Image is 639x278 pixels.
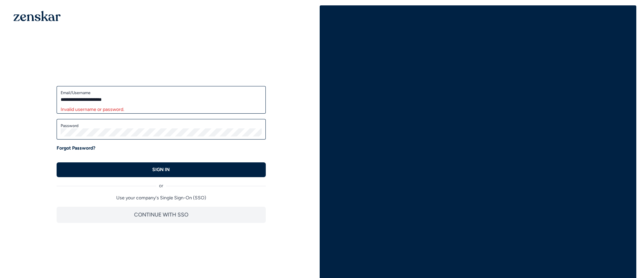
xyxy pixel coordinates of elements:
[57,177,266,189] div: or
[61,90,262,95] label: Email/Username
[57,145,95,152] a: Forgot Password?
[152,166,170,173] p: SIGN IN
[57,207,266,223] button: CONTINUE WITH SSO
[61,123,262,128] label: Password
[61,106,262,113] div: Invalid username or password.
[13,11,61,21] img: 1OGAJ2xQqyY4LXKgY66KYq0eOWRCkrZdAb3gUhuVAqdWPZE9SRJmCz+oDMSn4zDLXe31Ii730ItAGKgCKgCCgCikA4Av8PJUP...
[57,162,266,177] button: SIGN IN
[57,195,266,201] p: Use your company's Single Sign-On (SSO)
